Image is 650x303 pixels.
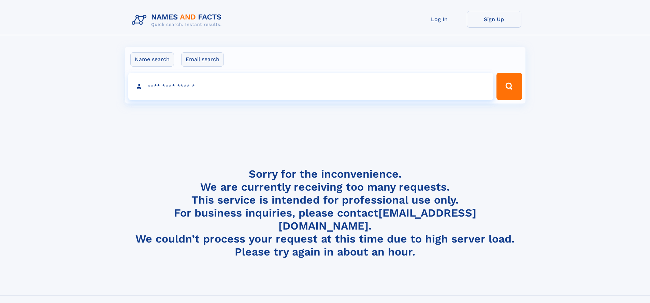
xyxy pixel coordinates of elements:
[129,167,521,259] h4: Sorry for the inconvenience. We are currently receiving too many requests. This service is intend...
[128,73,494,100] input: search input
[129,11,227,29] img: Logo Names and Facts
[412,11,467,28] a: Log In
[130,52,174,67] label: Name search
[467,11,521,28] a: Sign Up
[181,52,224,67] label: Email search
[496,73,522,100] button: Search Button
[278,206,476,232] a: [EMAIL_ADDRESS][DOMAIN_NAME]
